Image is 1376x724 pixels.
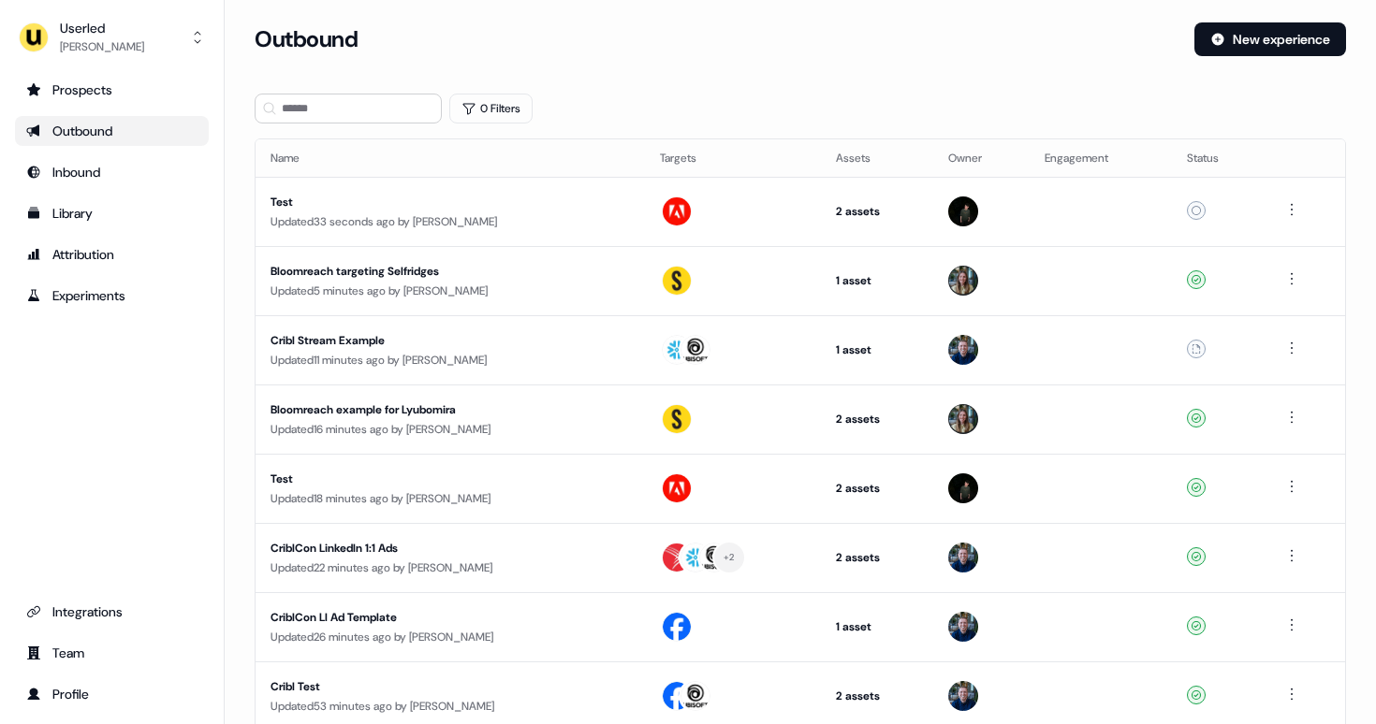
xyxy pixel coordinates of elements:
th: Owner [933,139,1030,177]
img: Charlotte [948,266,978,296]
div: 2 assets [836,479,918,498]
div: Cribl Stream Example [271,331,615,350]
div: 2 assets [836,687,918,705]
div: Inbound [26,163,198,181]
a: Go to integrations [15,597,209,627]
th: Name [256,139,645,177]
div: Bloomreach example for Lyubomira [271,400,615,419]
div: CriblCon LI Ad Template [271,608,615,627]
th: Status [1172,139,1266,177]
div: CriblCon LinkedIn 1:1 Ads [271,539,615,557]
div: 1 asset [836,617,918,636]
div: 1 asset [836,271,918,290]
div: Updated 22 minutes ago by [PERSON_NAME] [271,558,630,577]
div: Test [271,193,615,211]
a: Go to Inbound [15,157,209,187]
div: Updated 33 seconds ago by [PERSON_NAME] [271,212,630,231]
div: Updated 26 minutes ago by [PERSON_NAME] [271,628,630,646]
div: 2 assets [836,410,918,428]
div: [PERSON_NAME] [60,37,144,56]
th: Assets [821,139,933,177]
div: Test [271,470,615,488]
button: Userled[PERSON_NAME] [15,15,209,60]
div: Prospects [26,80,198,99]
div: Attribution [26,245,198,264]
a: Go to prospects [15,75,209,105]
a: Go to team [15,638,209,668]
img: Henry [948,196,978,226]
div: Experiments [26,286,198,305]
img: Charlotte [948,404,978,434]
button: 0 Filters [449,94,533,123]
img: James [948,612,978,642]
div: Bloomreach targeting Selfridges [271,262,615,281]
button: New experience [1194,22,1346,56]
div: Updated 5 minutes ago by [PERSON_NAME] [271,282,630,300]
img: Henry [948,473,978,503]
div: 2 assets [836,202,918,221]
div: Library [26,204,198,223]
a: Go to attribution [15,239,209,269]
div: Updated 16 minutes ago by [PERSON_NAME] [271,420,630,439]
a: Go to templates [15,198,209,228]
div: Updated 53 minutes ago by [PERSON_NAME] [271,697,630,716]
div: Profile [26,685,198,703]
div: Integrations [26,602,198,621]
div: 2 assets [836,548,918,567]
th: Engagement [1030,139,1172,177]
a: Go to experiments [15,281,209,311]
div: + 2 [724,549,735,566]
div: Outbound [26,122,198,140]
a: Go to profile [15,679,209,709]
a: Go to outbound experience [15,116,209,146]
img: James [948,543,978,572]
div: Userled [60,19,144,37]
div: 1 asset [836,340,918,359]
div: Cribl Test [271,677,615,696]
img: James [948,681,978,711]
div: Updated 11 minutes ago by [PERSON_NAME] [271,351,630,369]
h3: Outbound [255,25,358,53]
th: Targets [645,139,821,177]
div: Team [26,644,198,662]
img: James [948,335,978,365]
div: Updated 18 minutes ago by [PERSON_NAME] [271,489,630,508]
